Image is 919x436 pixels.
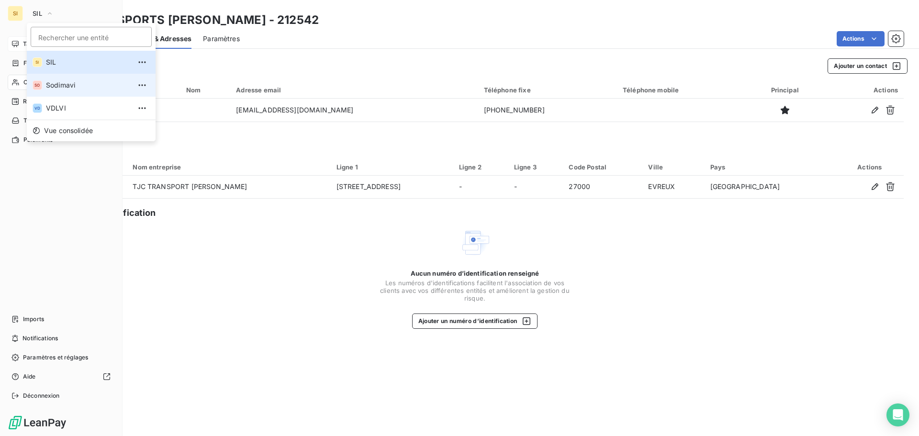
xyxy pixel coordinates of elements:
span: Déconnexion [23,391,60,400]
button: Ajouter un numéro d’identification [412,313,538,329]
span: Paiements [23,135,53,144]
td: [GEOGRAPHIC_DATA] [705,176,836,199]
td: [PHONE_NUMBER] [478,99,617,122]
span: Factures [23,59,48,67]
span: Les numéros d'identifications facilitent l'association de vos clients avec vos différentes entité... [379,279,571,302]
button: Actions [837,31,885,46]
img: Logo LeanPay [8,415,67,430]
h3: TRANSPORTS [PERSON_NAME] - 212542 [84,11,319,29]
span: Paramètres et réglages [23,353,88,362]
div: Actions [841,163,898,171]
span: Sodimavi [46,80,131,90]
div: Code Postal [569,163,637,171]
div: SI [8,6,23,21]
span: Aucun numéro d’identification renseigné [411,269,539,277]
div: Nom entreprise [133,163,325,171]
td: - [508,176,563,199]
span: Tâches [23,116,44,125]
div: SI [33,57,42,67]
div: Principal [753,86,817,94]
span: Notifications [22,334,58,343]
td: EVREUX [642,176,704,199]
div: SO [33,80,42,90]
div: Téléphone fixe [484,86,611,94]
td: [EMAIL_ADDRESS][DOMAIN_NAME] [230,99,478,122]
img: Empty state [459,227,490,258]
td: - [453,176,508,199]
div: Ville [648,163,698,171]
div: Téléphone mobile [623,86,741,94]
span: Tableau de bord [23,40,67,48]
div: Pays [710,163,830,171]
div: Ligne 3 [514,163,558,171]
a: Aide [8,369,114,384]
span: SIL [33,10,42,17]
span: Imports [23,315,44,324]
span: Paramètres [203,34,240,44]
td: TJC TRANSPORT [PERSON_NAME] [127,176,330,199]
div: Ligne 2 [459,163,503,171]
div: Ligne 1 [336,163,448,171]
span: Contacts & Adresses [122,34,191,44]
span: Clients [23,78,43,87]
input: placeholder [31,27,152,47]
button: Ajouter un contact [828,58,908,74]
span: VDLVI [46,103,131,113]
div: Nom [186,86,225,94]
span: SIL [46,57,131,67]
td: [STREET_ADDRESS] [331,176,453,199]
span: Aide [23,372,36,381]
span: Vue consolidée [44,126,93,135]
span: Relances [23,97,48,106]
div: Adresse email [236,86,472,94]
div: Open Intercom Messenger [886,403,909,426]
td: 27000 [563,176,642,199]
div: Actions [829,86,898,94]
div: VD [33,103,42,113]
